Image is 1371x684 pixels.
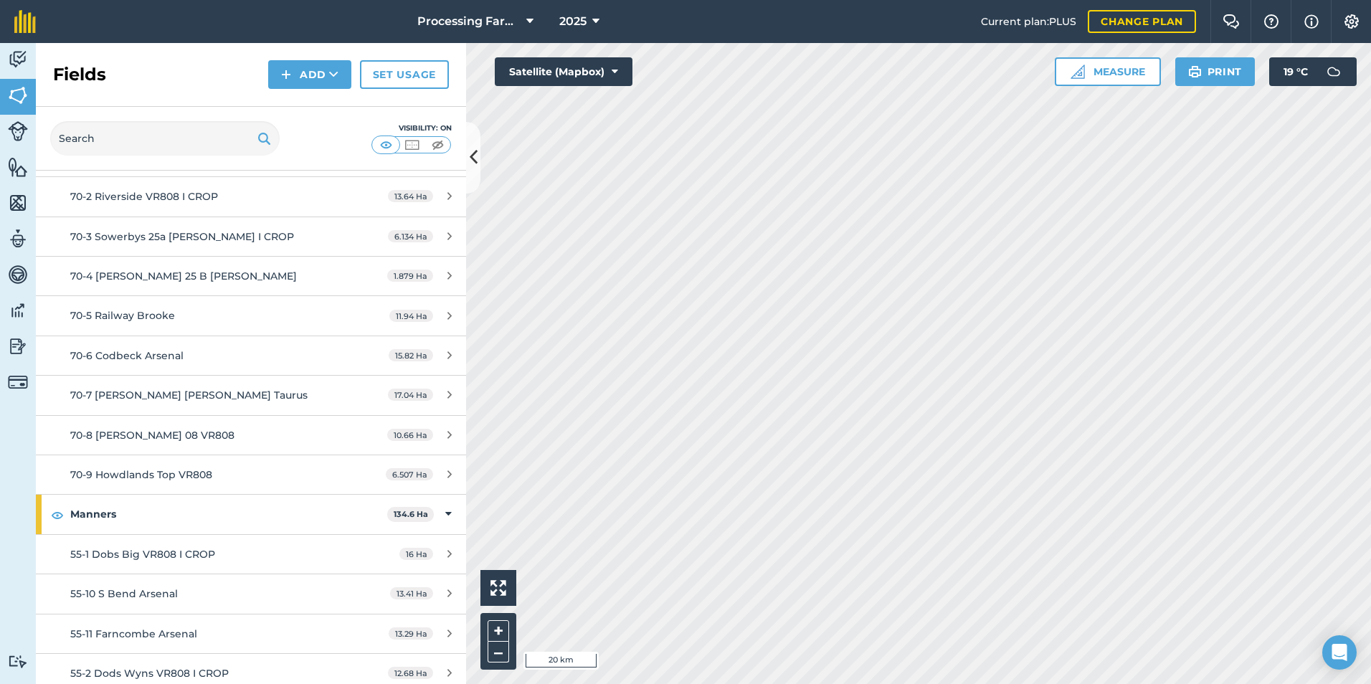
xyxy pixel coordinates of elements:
[70,495,387,533] strong: Manners
[1269,57,1357,86] button: 19 °C
[1071,65,1085,79] img: Ruler icon
[389,349,433,361] span: 15.82 Ha
[36,495,466,533] div: Manners134.6 Ha
[53,63,106,86] h2: Fields
[70,468,212,481] span: 70-9 Howdlands Top VR808
[1088,10,1196,33] a: Change plan
[488,620,509,642] button: +
[1175,57,1256,86] button: Print
[981,14,1076,29] span: Current plan : PLUS
[1263,14,1280,29] img: A question mark icon
[36,574,466,613] a: 55-10 S Bend Arsenal13.41 Ha
[1322,635,1357,670] div: Open Intercom Messenger
[8,372,28,392] img: svg+xml;base64,PD94bWwgdmVyc2lvbj0iMS4wIiBlbmNvZGluZz0idXRmLTgiPz4KPCEtLSBHZW5lcmF0b3I6IEFkb2JlIE...
[389,310,433,322] span: 11.94 Ha
[495,57,632,86] button: Satellite (Mapbox)
[8,655,28,668] img: svg+xml;base64,PD94bWwgdmVyc2lvbj0iMS4wIiBlbmNvZGluZz0idXRmLTgiPz4KPCEtLSBHZW5lcmF0b3I6IEFkb2JlIE...
[559,13,587,30] span: 2025
[1319,57,1348,86] img: svg+xml;base64,PD94bWwgdmVyc2lvbj0iMS4wIiBlbmNvZGluZz0idXRmLTgiPz4KPCEtLSBHZW5lcmF0b3I6IEFkb2JlIE...
[8,192,28,214] img: svg+xml;base64,PHN2ZyB4bWxucz0iaHR0cDovL3d3dy53My5vcmcvMjAwMC9zdmciIHdpZHRoPSI1NiIgaGVpZ2h0PSI2MC...
[36,336,466,375] a: 70-6 Codbeck Arsenal15.82 Ha
[1304,13,1319,30] img: svg+xml;base64,PHN2ZyB4bWxucz0iaHR0cDovL3d3dy53My5vcmcvMjAwMC9zdmciIHdpZHRoPSIxNyIgaGVpZ2h0PSIxNy...
[268,60,351,89] button: Add
[8,300,28,321] img: svg+xml;base64,PD94bWwgdmVyc2lvbj0iMS4wIiBlbmNvZGluZz0idXRmLTgiPz4KPCEtLSBHZW5lcmF0b3I6IEFkb2JlIE...
[377,138,395,152] img: svg+xml;base64,PHN2ZyB4bWxucz0iaHR0cDovL3d3dy53My5vcmcvMjAwMC9zdmciIHdpZHRoPSI1MCIgaGVpZ2h0PSI0MC...
[387,429,433,441] span: 10.66 Ha
[36,416,466,455] a: 70-8 [PERSON_NAME] 08 VR80810.66 Ha
[70,667,229,680] span: 55-2 Dods Wyns VR808 I CROP
[8,336,28,357] img: svg+xml;base64,PD94bWwgdmVyc2lvbj0iMS4wIiBlbmNvZGluZz0idXRmLTgiPz4KPCEtLSBHZW5lcmF0b3I6IEFkb2JlIE...
[387,270,433,282] span: 1.879 Ha
[36,217,466,256] a: 70-3 Sowerbys 25a [PERSON_NAME] I CROP6.134 Ha
[281,66,291,83] img: svg+xml;base64,PHN2ZyB4bWxucz0iaHR0cDovL3d3dy53My5vcmcvMjAwMC9zdmciIHdpZHRoPSIxNCIgaGVpZ2h0PSIyNC...
[388,190,433,202] span: 13.64 Ha
[70,429,234,442] span: 70-8 [PERSON_NAME] 08 VR808
[14,10,36,33] img: fieldmargin Logo
[8,156,28,178] img: svg+xml;base64,PHN2ZyB4bWxucz0iaHR0cDovL3d3dy53My5vcmcvMjAwMC9zdmciIHdpZHRoPSI1NiIgaGVpZ2h0PSI2MC...
[70,190,218,203] span: 70-2 Riverside VR808 I CROP
[36,376,466,414] a: 70-7 [PERSON_NAME] [PERSON_NAME] Taurus17.04 Ha
[390,587,433,599] span: 13.41 Ha
[371,123,452,134] div: Visibility: On
[394,509,428,519] strong: 134.6 Ha
[389,627,433,640] span: 13.29 Ha
[488,642,509,662] button: –
[257,130,271,147] img: svg+xml;base64,PHN2ZyB4bWxucz0iaHR0cDovL3d3dy53My5vcmcvMjAwMC9zdmciIHdpZHRoPSIxOSIgaGVpZ2h0PSIyNC...
[70,230,294,243] span: 70-3 Sowerbys 25a [PERSON_NAME] I CROP
[8,85,28,106] img: svg+xml;base64,PHN2ZyB4bWxucz0iaHR0cDovL3d3dy53My5vcmcvMjAwMC9zdmciIHdpZHRoPSI1NiIgaGVpZ2h0PSI2MC...
[417,13,521,30] span: Processing Farms
[386,468,433,480] span: 6.507 Ha
[1284,57,1308,86] span: 19 ° C
[1188,63,1202,80] img: svg+xml;base64,PHN2ZyB4bWxucz0iaHR0cDovL3d3dy53My5vcmcvMjAwMC9zdmciIHdpZHRoPSIxOSIgaGVpZ2h0PSIyNC...
[399,548,433,560] span: 16 Ha
[8,228,28,250] img: svg+xml;base64,PD94bWwgdmVyc2lvbj0iMS4wIiBlbmNvZGluZz0idXRmLTgiPz4KPCEtLSBHZW5lcmF0b3I6IEFkb2JlIE...
[50,121,280,156] input: Search
[36,296,466,335] a: 70-5 Railway Brooke11.94 Ha
[70,309,175,322] span: 70-5 Railway Brooke
[70,270,297,282] span: 70-4 [PERSON_NAME] 25 B [PERSON_NAME]
[36,614,466,653] a: 55-11 Farncombe Arsenal13.29 Ha
[1055,57,1161,86] button: Measure
[360,60,449,89] a: Set usage
[70,389,308,402] span: 70-7 [PERSON_NAME] [PERSON_NAME] Taurus
[1343,14,1360,29] img: A cog icon
[8,49,28,70] img: svg+xml;base64,PD94bWwgdmVyc2lvbj0iMS4wIiBlbmNvZGluZz0idXRmLTgiPz4KPCEtLSBHZW5lcmF0b3I6IEFkb2JlIE...
[36,455,466,494] a: 70-9 Howdlands Top VR8086.507 Ha
[403,138,421,152] img: svg+xml;base64,PHN2ZyB4bWxucz0iaHR0cDovL3d3dy53My5vcmcvMjAwMC9zdmciIHdpZHRoPSI1MCIgaGVpZ2h0PSI0MC...
[388,230,433,242] span: 6.134 Ha
[70,587,178,600] span: 55-10 S Bend Arsenal
[36,535,466,574] a: 55-1 Dobs Big VR808 I CROP16 Ha
[70,349,184,362] span: 70-6 Codbeck Arsenal
[388,389,433,401] span: 17.04 Ha
[36,177,466,216] a: 70-2 Riverside VR808 I CROP13.64 Ha
[8,264,28,285] img: svg+xml;base64,PD94bWwgdmVyc2lvbj0iMS4wIiBlbmNvZGluZz0idXRmLTgiPz4KPCEtLSBHZW5lcmF0b3I6IEFkb2JlIE...
[388,667,433,679] span: 12.68 Ha
[36,257,466,295] a: 70-4 [PERSON_NAME] 25 B [PERSON_NAME]1.879 Ha
[1223,14,1240,29] img: Two speech bubbles overlapping with the left bubble in the forefront
[70,627,197,640] span: 55-11 Farncombe Arsenal
[490,580,506,596] img: Four arrows, one pointing top left, one top right, one bottom right and the last bottom left
[51,506,64,523] img: svg+xml;base64,PHN2ZyB4bWxucz0iaHR0cDovL3d3dy53My5vcmcvMjAwMC9zdmciIHdpZHRoPSIxOCIgaGVpZ2h0PSIyNC...
[8,121,28,141] img: svg+xml;base64,PD94bWwgdmVyc2lvbj0iMS4wIiBlbmNvZGluZz0idXRmLTgiPz4KPCEtLSBHZW5lcmF0b3I6IEFkb2JlIE...
[429,138,447,152] img: svg+xml;base64,PHN2ZyB4bWxucz0iaHR0cDovL3d3dy53My5vcmcvMjAwMC9zdmciIHdpZHRoPSI1MCIgaGVpZ2h0PSI0MC...
[70,548,215,561] span: 55-1 Dobs Big VR808 I CROP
